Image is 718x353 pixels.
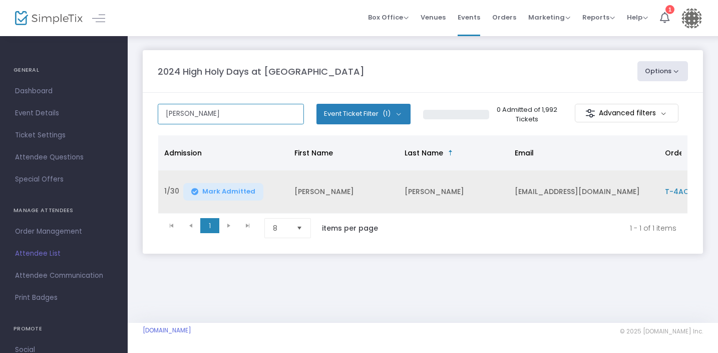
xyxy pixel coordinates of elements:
m-button: Advanced filters [575,104,678,122]
span: Dashboard [15,85,113,98]
span: Event Details [15,107,113,120]
span: (1) [383,110,391,118]
span: Marketing [528,13,570,22]
span: Special Offers [15,173,113,186]
button: Select [292,219,306,238]
span: Last Name [405,148,443,158]
span: Mark Admitted [202,188,255,196]
h4: PROMOTE [14,319,114,339]
td: [EMAIL_ADDRESS][DOMAIN_NAME] [509,170,659,214]
span: Events [458,5,480,30]
span: Print Badges [15,291,113,304]
span: Attendee Questions [15,151,113,164]
label: items per page [322,223,378,233]
kendo-pager-info: 1 - 1 of 1 items [399,218,676,238]
div: 1 [665,5,674,14]
td: [PERSON_NAME] [399,170,509,214]
span: Orders [492,5,516,30]
img: filter [585,108,595,118]
button: Mark Admitted [183,183,263,201]
span: Sortable [447,149,455,157]
span: First Name [294,148,333,158]
span: Email [515,148,534,158]
h4: GENERAL [14,60,114,80]
button: Options [637,61,688,81]
td: [PERSON_NAME] [288,170,399,214]
span: Admission [164,148,202,158]
span: 1/30 [164,186,179,201]
div: Data table [158,135,687,214]
span: Order ID [665,148,695,158]
span: Attendee Communication [15,269,113,282]
span: Ticket Settings [15,129,113,142]
span: Reports [582,13,615,22]
span: Box Office [368,13,409,22]
span: © 2025 [DOMAIN_NAME] Inc. [620,327,703,335]
span: 8 [273,223,288,233]
span: Page 1 [200,218,219,233]
a: [DOMAIN_NAME] [143,326,191,334]
span: Help [627,13,648,22]
m-panel-title: 2024 High Holy Days at [GEOGRAPHIC_DATA] [158,65,365,78]
input: Search by name, order number, email, ip address [158,104,304,124]
span: Order Management [15,225,113,238]
h4: MANAGE ATTENDEES [14,201,114,221]
span: Venues [421,5,446,30]
p: 0 Admitted of 1,992 Tickets [493,105,561,124]
span: Attendee List [15,247,113,260]
button: Event Ticket Filter(1) [316,104,411,124]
